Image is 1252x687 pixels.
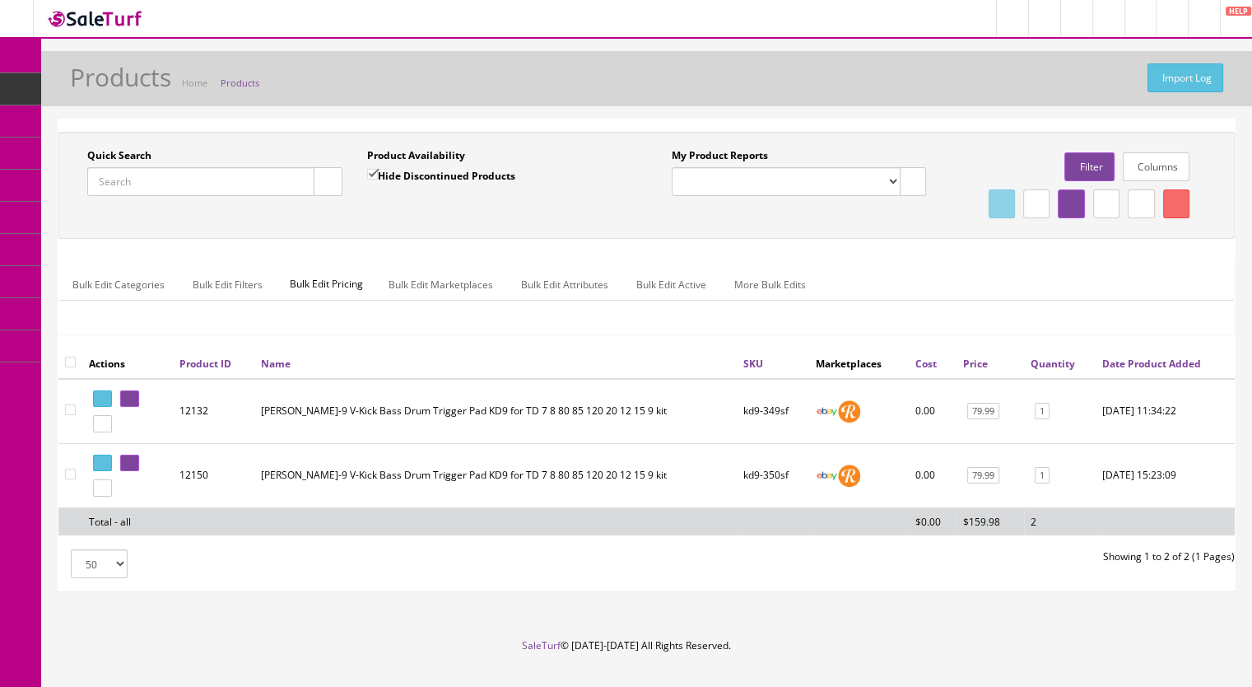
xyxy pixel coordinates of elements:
a: Home [182,77,207,89]
a: 1 [1035,467,1050,484]
td: kd9-350sf [737,443,809,507]
td: kd9-349sf [737,379,809,444]
a: Products [221,77,259,89]
label: Hide Discontinued Products [367,167,515,184]
a: SKU [743,357,763,371]
h1: Products [70,63,171,91]
th: Actions [82,348,173,378]
label: My Product Reports [672,148,768,163]
span: Bulk Edit Pricing [277,269,375,300]
a: Product ID [179,357,231,371]
label: Product Availability [367,148,465,163]
td: 2 [1024,507,1096,535]
img: SaleTurf [46,7,145,30]
input: Search [87,167,314,196]
a: Bulk Edit Filters [179,269,276,301]
a: Bulk Edit Marketplaces [375,269,506,301]
a: 1 [1035,403,1050,420]
a: Filter [1064,152,1114,181]
td: $159.98 [956,507,1024,535]
img: ebay [816,465,838,487]
td: 12132 [173,379,254,444]
td: 2025-09-16 15:23:09 [1096,443,1235,507]
td: 2025-09-15 11:34:22 [1096,379,1235,444]
td: $0.00 [909,507,956,535]
a: Bulk Edit Active [623,269,719,301]
a: 79.99 [967,467,999,484]
td: Roland KD-9 V-Kick Bass Drum Trigger Pad KD9 for TD 7 8 80 85 120 20 12 15 9 kit [254,379,737,444]
th: Marketplaces [809,348,909,378]
td: 0.00 [909,443,956,507]
a: Import Log [1147,63,1223,92]
img: reverb [838,465,860,487]
td: 12150 [173,443,254,507]
a: Bulk Edit Categories [59,269,178,301]
a: More Bulk Edits [721,269,819,301]
input: Hide Discontinued Products [367,169,378,180]
td: 0.00 [909,379,956,444]
a: Name [261,357,291,371]
a: Bulk Edit Attributes [508,269,621,301]
div: Showing 1 to 2 of 2 (1 Pages) [647,549,1248,564]
a: SaleTurf [522,638,561,652]
td: Total - all [82,507,173,535]
img: reverb [838,400,860,423]
label: Quick Search [87,148,151,163]
td: Roland KD-9 V-Kick Bass Drum Trigger Pad KD9 for TD 7 8 80 85 120 20 12 15 9 kit [254,443,737,507]
a: Price [963,357,988,371]
span: HELP [1226,7,1251,16]
a: Date Product Added [1102,357,1201,371]
a: Quantity [1031,357,1075,371]
img: ebay [816,400,838,423]
a: 79.99 [967,403,999,420]
a: Cost [915,357,937,371]
a: Columns [1123,152,1189,181]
